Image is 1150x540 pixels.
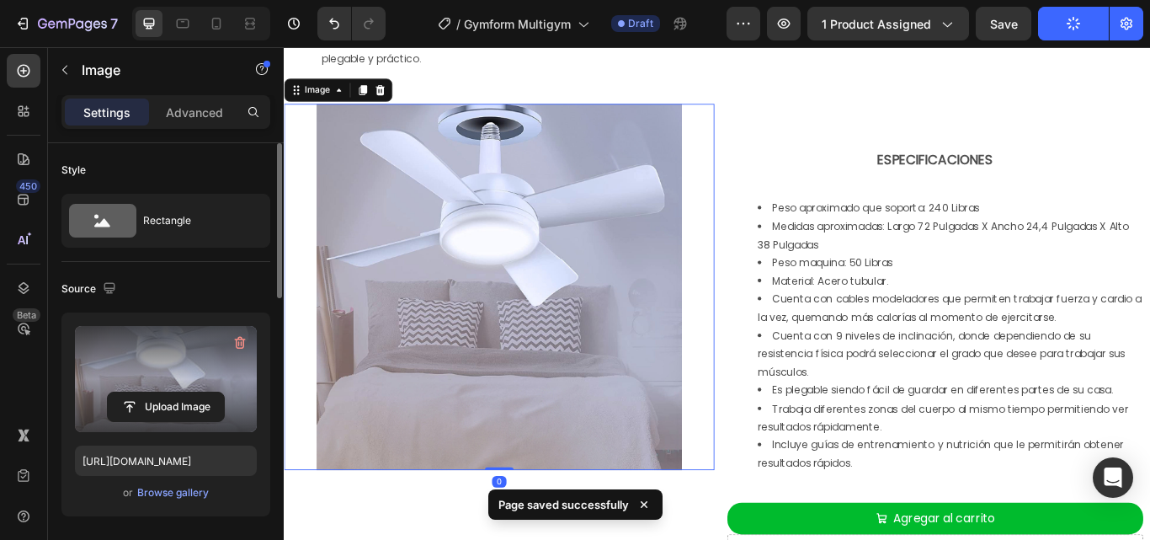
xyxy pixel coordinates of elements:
[552,200,1000,242] li: Medidas aproximadas: Largo 72 Pulgadas X Ancho 24,4 Pulgadas X Alto 38 Pulgadas
[456,15,461,33] span: /
[110,13,118,34] p: 7
[628,16,653,31] span: Draft
[137,485,209,500] div: Browse gallery
[21,43,57,58] div: Image
[317,7,386,40] div: Undo/Redo
[7,7,125,40] button: 7
[976,7,1031,40] button: Save
[552,263,1000,284] li: Material: Acero tubular.
[822,15,931,33] span: 1 product assigned
[136,484,210,501] button: Browse gallery
[107,392,225,422] button: Upload Image
[123,483,133,503] span: or
[61,278,120,301] div: Source
[552,178,1000,199] li: Peso aproximado que soporta: 240 Libras
[242,500,259,514] div: 0
[990,17,1018,31] span: Save
[61,163,86,178] div: Style
[166,104,223,121] p: Advanced
[284,47,1150,540] iframe: Design area
[1093,457,1133,498] div: Open Intercom Messenger
[38,67,465,494] img: gempages_536022060552422188-3938eb3e-0992-477a-b9de-08c485f3c9a2.jpg
[143,201,246,240] div: Rectangle
[82,60,225,80] p: Image
[552,454,1000,496] li: Incluye guías de entrenamiento y nutrición que le permitirán obtener resultados rápidos.
[552,390,1000,411] li: Es plegable siendo fácil de guardar en diferentes partes de su casa.
[692,121,827,142] strong: ESPECIFICACIONES
[807,7,969,40] button: 1 product assigned
[83,104,130,121] p: Settings
[552,284,1000,326] li: Cuenta con cables modeladores que permiten trabajar fuerza y cardio a la vez, quemando más calorí...
[552,242,1000,263] li: Peso maquina: 50 Libras
[13,308,40,322] div: Beta
[552,327,1000,391] li: Cuenta con 9 niveles de inclinación, donde dependiendo de su resistencia física podrá seleccionar...
[517,164,1002,531] div: Rich Text Editor. Editing area: main
[75,446,257,476] input: https://example.com/image.jpg
[552,412,1000,454] li: Trabaja diferentes zonas del cuerpo al mismo tiempo permitiendo ver resultados rápidamente.
[498,496,629,513] p: Page saved successfully
[464,15,571,33] span: Gymform Multigym
[16,179,40,193] div: 450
